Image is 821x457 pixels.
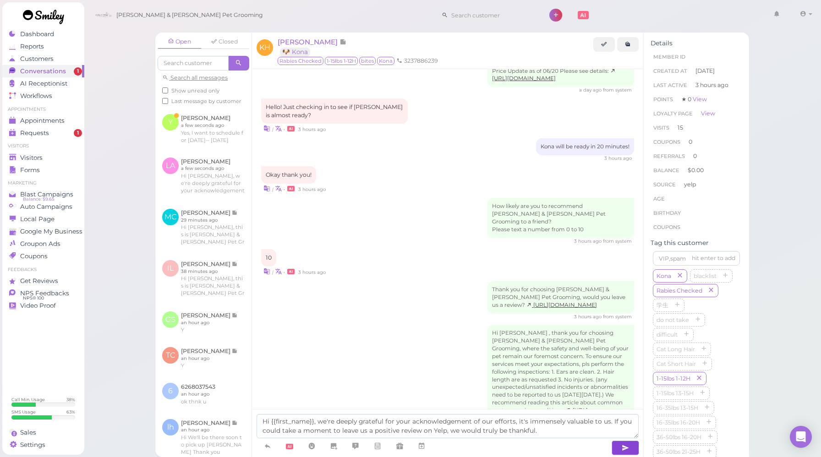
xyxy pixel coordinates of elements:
span: Settings [20,441,45,449]
a: Video Proof [2,299,84,312]
span: 1 [74,67,82,76]
span: KH [257,39,273,56]
span: Forms [20,166,40,174]
span: Coupons [653,139,680,145]
div: Tag this customer [651,239,742,247]
span: Last Active [653,82,687,88]
span: Rabies Checked [655,287,704,294]
a: Auto Campaigns [2,201,84,213]
span: Coupons [20,252,48,260]
div: Okay thank you! [261,166,316,184]
span: Google My Business [20,228,82,235]
div: Hello! Just checking in to see if [PERSON_NAME] is almost ready? [261,98,408,124]
a: 🐶 Kona [280,48,310,56]
a: Blast Campaigns Balance: $9.65 [2,188,84,201]
a: Conversations 1 [2,65,84,77]
input: Last message by customer [162,98,168,104]
span: [DATE] [695,67,715,75]
a: [PERSON_NAME] 🐶 Kona [278,38,346,56]
a: Customers [2,53,84,65]
span: Balance: $9.65 [23,196,54,203]
span: 08/19/2025 02:01pm [574,314,603,320]
span: 08/19/2025 01:35pm [298,126,326,132]
span: from system [603,87,632,93]
span: [PERSON_NAME] [278,38,339,46]
span: Birthday [653,210,681,216]
a: Appointments [2,114,84,127]
span: Cat Short Hair [655,360,698,367]
a: Visitors [2,152,84,164]
li: 0 [651,135,742,149]
span: Visits [653,125,669,131]
span: 36-50lbs 16-20H [655,434,703,441]
span: Kona [655,272,673,279]
div: How likely are you to recommend [PERSON_NAME] & [PERSON_NAME] Pet Grooming to a friend? Please te... [487,198,634,238]
div: • [261,184,634,193]
span: $0.00 [688,167,704,174]
span: Requests [20,129,49,137]
span: Sales [20,429,36,436]
span: Blast Campaigns [20,190,73,198]
span: 3 hours ago [695,81,728,89]
a: Open [158,35,202,49]
li: 15 [651,120,742,135]
span: Source [653,181,676,188]
a: Requests 1 [2,127,84,139]
div: 38 % [66,397,75,403]
a: Local Page [2,213,84,225]
span: AI Receptionist [20,80,67,87]
i: | [272,269,274,275]
i: | [272,126,274,132]
a: [URL][DOMAIN_NAME] [526,302,597,308]
div: 10 [261,249,276,267]
span: Video Proof [20,302,56,310]
span: 学生 [655,302,670,309]
a: Coupons [2,250,84,262]
span: Workflows [20,92,52,100]
span: NPS® 100 [23,294,44,302]
a: Sales [2,426,84,439]
input: Search customer [448,8,537,22]
span: ★ 0 [681,96,707,103]
div: Hi [PERSON_NAME] , thank you for choosing [PERSON_NAME] & [PERSON_NAME] Pet Grooming, where the s... [487,325,634,427]
div: hit enter to add [692,254,735,262]
input: VIP,spam [653,251,740,266]
i: | [272,186,274,192]
a: Get Reviews [2,275,84,287]
a: Workflows [2,90,84,102]
span: 1-15lbs 13-15H [655,390,695,397]
span: 08/19/2025 01:41pm [298,186,326,192]
span: from system [603,314,632,320]
span: NPS Feedbacks [20,289,69,297]
div: Thank you for choosing [PERSON_NAME] & [PERSON_NAME] Pet Grooming, would you leave us a review? [487,281,634,314]
span: bites [359,57,376,65]
span: Created At [653,68,687,74]
div: SMS Usage [11,409,36,415]
span: [PERSON_NAME] & [PERSON_NAME] Pet Grooming [116,2,263,28]
li: Feedbacks [2,267,84,273]
li: Visitors [2,143,84,149]
span: Local Page [20,215,55,223]
span: Member ID [653,54,685,60]
span: 08/18/2025 10:05am [579,87,603,93]
span: Get Reviews [20,277,58,285]
a: Reports [2,40,84,53]
a: Forms [2,164,84,176]
span: Groupon Ads [20,240,60,248]
a: View [693,96,707,103]
span: 1-15lbs 1-12H [325,57,358,65]
span: Coupons [653,224,680,230]
span: Reports [20,43,44,50]
div: • [261,124,634,133]
li: yelp [651,177,742,192]
a: Settings [2,439,84,451]
span: 08/19/2025 02:01pm [298,269,326,275]
span: Points [653,96,673,103]
span: Referrals [653,153,685,159]
span: 1-15lbs 1-12H [655,375,692,382]
span: Rabies Checked [278,57,323,65]
a: AI Receptionist [2,77,84,90]
input: Show unread only [162,87,168,93]
span: difficult [655,331,679,338]
input: Search customer [158,56,229,71]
